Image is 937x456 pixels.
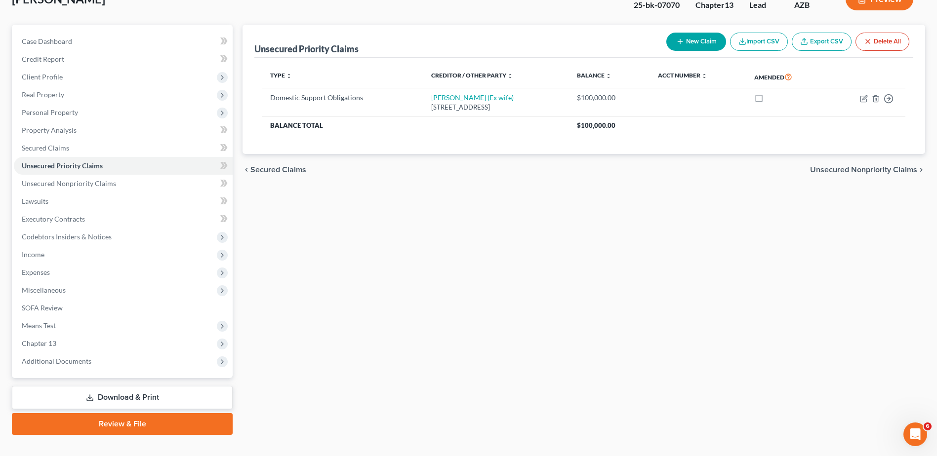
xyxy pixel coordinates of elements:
[22,268,50,276] span: Expenses
[243,166,306,174] button: chevron_left Secured Claims
[431,93,514,102] a: [PERSON_NAME] (Ex wife)
[286,73,292,79] i: unfold_more
[22,339,56,347] span: Chapter 13
[606,73,611,79] i: unfold_more
[14,175,233,192] a: Unsecured Nonpriority Claims
[22,55,64,63] span: Credit Report
[14,210,233,228] a: Executory Contracts
[22,179,116,188] span: Unsecured Nonpriority Claims
[22,197,48,205] span: Lawsuits
[701,73,707,79] i: unfold_more
[254,43,359,55] div: Unsecured Priority Claims
[14,139,233,157] a: Secured Claims
[577,72,611,79] a: Balance unfold_more
[12,386,233,409] a: Download & Print
[658,72,707,79] a: Acct Number unfold_more
[14,50,233,68] a: Credit Report
[243,166,250,174] i: chevron_left
[262,116,569,134] th: Balance Total
[22,321,56,330] span: Means Test
[250,166,306,174] span: Secured Claims
[507,73,513,79] i: unfold_more
[270,93,415,103] div: Domestic Support Obligations
[22,37,72,45] span: Case Dashboard
[22,161,103,170] span: Unsecured Priority Claims
[746,66,826,88] th: Amended
[431,103,561,112] div: [STREET_ADDRESS]
[14,121,233,139] a: Property Analysis
[22,304,63,312] span: SOFA Review
[22,73,63,81] span: Client Profile
[270,72,292,79] a: Type unfold_more
[22,126,77,134] span: Property Analysis
[666,33,726,51] button: New Claim
[924,422,932,430] span: 6
[14,192,233,210] a: Lawsuits
[730,33,788,51] button: Import CSV
[22,286,66,294] span: Miscellaneous
[22,250,44,259] span: Income
[14,157,233,175] a: Unsecured Priority Claims
[810,166,925,174] button: Unsecured Nonpriority Claims chevron_right
[22,144,69,152] span: Secured Claims
[856,33,909,51] button: Delete All
[903,422,927,446] iframe: Intercom live chat
[22,108,78,116] span: Personal Property
[577,121,615,129] span: $100,000.00
[810,166,917,174] span: Unsecured Nonpriority Claims
[577,93,642,103] div: $100,000.00
[22,232,112,241] span: Codebtors Insiders & Notices
[792,33,852,51] a: Export CSV
[12,413,233,435] a: Review & File
[22,215,85,223] span: Executory Contracts
[14,33,233,50] a: Case Dashboard
[14,299,233,317] a: SOFA Review
[22,90,64,99] span: Real Property
[431,72,513,79] a: Creditor / Other Party unfold_more
[917,166,925,174] i: chevron_right
[22,357,91,365] span: Additional Documents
